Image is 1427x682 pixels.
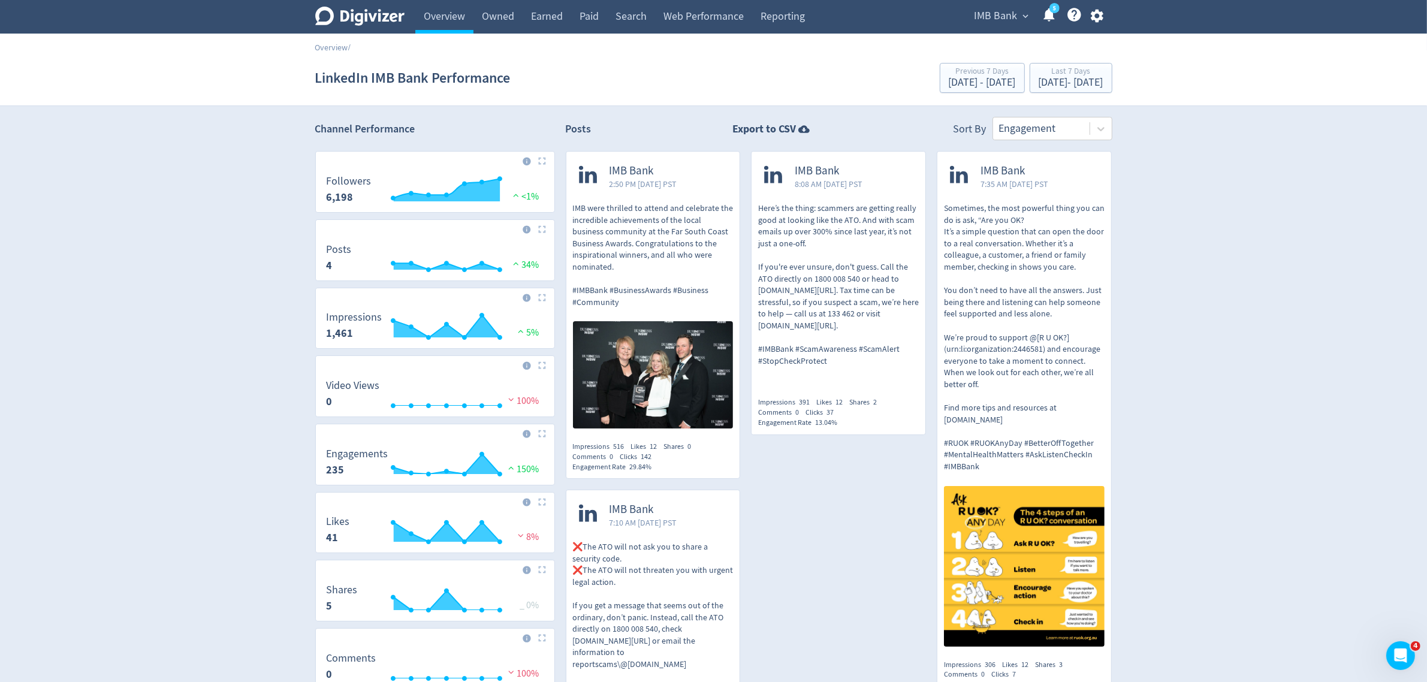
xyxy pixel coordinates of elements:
[505,463,539,475] span: 150%
[538,157,546,165] img: Placeholder
[795,408,799,417] span: 0
[327,258,333,273] strong: 4
[327,447,388,461] dt: Engagements
[505,463,517,472] img: positive-performance.svg
[1059,660,1063,669] span: 3
[573,442,631,452] div: Impressions
[321,448,549,480] svg: Engagements 235
[815,418,837,427] span: 13.04%
[944,203,1105,473] p: Sometimes, the most powerful thing you can do is ask, “Are you OK? It’s a simple question that ca...
[954,122,986,140] div: Sort By
[321,584,549,616] svg: Shares 5
[510,259,522,268] img: positive-performance.svg
[505,668,517,677] img: negative-performance.svg
[321,176,549,207] svg: Followers 6,198
[849,397,883,408] div: Shares
[566,152,740,432] a: IMB Bank2:50 PM [DATE] PSTIMB were thrilled to attend and celebrate the incredible achievements o...
[515,327,527,336] img: positive-performance.svg
[873,397,877,407] span: 2
[795,178,862,190] span: 8:08 AM [DATE] PST
[327,599,333,613] strong: 5
[975,7,1018,26] span: IMB Bank
[327,463,345,477] strong: 235
[321,312,549,343] svg: Impressions 1,461
[327,667,333,681] strong: 0
[985,660,995,669] span: 306
[315,59,511,97] h1: LinkedIn IMB Bank Performance
[1035,660,1069,670] div: Shares
[327,379,380,393] dt: Video Views
[650,442,657,451] span: 12
[610,452,614,461] span: 0
[538,225,546,233] img: Placeholder
[835,397,843,407] span: 12
[1012,669,1016,679] span: 7
[1039,77,1103,88] div: [DATE] - [DATE]
[327,583,358,597] dt: Shares
[515,531,539,543] span: 8%
[758,397,816,408] div: Impressions
[573,321,734,428] img: https://media.cf.digivizer.com/images/linkedin-121165075-urn:li:ugcPost:7372521933843632128-562a0...
[515,327,539,339] span: 5%
[949,77,1016,88] div: [DATE] - [DATE]
[758,418,844,428] div: Engagement Rate
[327,243,352,256] dt: Posts
[664,442,698,452] div: Shares
[614,442,624,451] span: 516
[505,395,517,404] img: negative-performance.svg
[573,452,620,462] div: Comments
[510,259,539,271] span: 34%
[327,651,376,665] dt: Comments
[641,452,652,461] span: 142
[327,515,350,529] dt: Likes
[510,191,539,203] span: <1%
[631,442,664,452] div: Likes
[515,531,527,540] img: negative-performance.svg
[630,462,652,472] span: 29.84%
[937,152,1111,650] a: IMB Bank7:35 AM [DATE] PSTSometimes, the most powerful thing you can do is ask, “Are you OK? It’s...
[573,462,659,472] div: Engagement Rate
[538,430,546,437] img: Placeholder
[610,503,677,517] span: IMB Bank
[505,668,539,680] span: 100%
[944,486,1105,647] img: https://media.cf.digivizer.com/images/linkedin-121165075-urn:li:share:7371687679710703616-c67dab4...
[315,42,348,53] a: Overview
[949,67,1016,77] div: Previous 7 Days
[573,203,734,308] p: IMB were thrilled to attend and celebrate the incredible achievements of the local business commu...
[520,599,539,611] span: _ 0%
[505,395,539,407] span: 100%
[538,498,546,506] img: Placeholder
[566,122,592,140] h2: Posts
[944,669,991,680] div: Comments
[981,178,1048,190] span: 7:35 AM [DATE] PST
[981,164,1048,178] span: IMB Bank
[799,397,810,407] span: 391
[758,203,919,367] p: Here’s the thing: scammers are getting really good at looking like the ATO. And with scam emails ...
[758,408,805,418] div: Comments
[732,122,796,137] strong: Export to CSV
[1411,641,1420,651] span: 4
[620,452,659,462] div: Clicks
[1030,63,1112,93] button: Last 7 Days[DATE]- [DATE]
[327,174,372,188] dt: Followers
[538,566,546,574] img: Placeholder
[538,634,546,642] img: Placeholder
[795,164,862,178] span: IMB Bank
[315,122,555,137] h2: Channel Performance
[321,244,549,276] svg: Posts 4
[327,394,333,409] strong: 0
[610,517,677,529] span: 7:10 AM [DATE] PST
[538,361,546,369] img: Placeholder
[940,63,1025,93] button: Previous 7 Days[DATE] - [DATE]
[981,669,985,679] span: 0
[1049,3,1060,13] a: 5
[944,660,1002,670] div: Impressions
[538,294,546,301] img: Placeholder
[321,516,549,548] svg: Likes 41
[610,178,677,190] span: 2:50 PM [DATE] PST
[1021,660,1028,669] span: 12
[327,310,382,324] dt: Impressions
[510,191,522,200] img: positive-performance.svg
[321,380,549,412] svg: Video Views 0
[688,442,692,451] span: 0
